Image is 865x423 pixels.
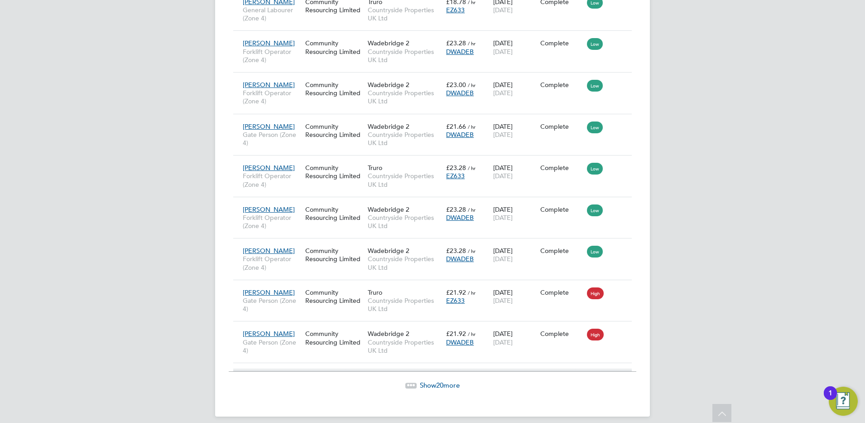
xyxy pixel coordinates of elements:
[368,288,382,297] span: Truro
[368,255,442,271] span: Countryside Properties UK Ltd
[446,330,466,338] span: £21.92
[368,297,442,313] span: Countryside Properties UK Ltd
[243,247,295,255] span: [PERSON_NAME]
[491,284,538,309] div: [DATE]
[446,205,466,214] span: £23.28
[303,325,365,350] div: Community Resourcing Limited
[491,159,538,185] div: [DATE]
[587,122,603,133] span: Low
[468,165,476,171] span: / hr
[587,246,603,258] span: Low
[243,89,301,105] span: Forklift Operator (Zone 4)
[446,247,466,255] span: £23.28
[587,329,604,340] span: High
[446,81,466,89] span: £23.00
[829,387,858,416] button: Open Resource Center, 1 new notification
[240,34,632,42] a: [PERSON_NAME]Forklift Operator (Zone 4)Community Resourcing LimitedWadebridge 2Countryside Proper...
[540,205,583,214] div: Complete
[243,172,301,188] span: Forklift Operator (Zone 4)
[368,39,409,47] span: Wadebridge 2
[303,34,365,60] div: Community Resourcing Limited
[446,288,466,297] span: £21.92
[368,81,409,89] span: Wadebridge 2
[368,131,442,147] span: Countryside Properties UK Ltd
[240,117,632,125] a: [PERSON_NAME]Gate Person (Zone 4)Community Resourcing LimitedWadebridge 2Countryside Properties U...
[243,288,295,297] span: [PERSON_NAME]
[368,247,409,255] span: Wadebridge 2
[446,338,474,346] span: DWADEB
[368,6,442,22] span: Countryside Properties UK Ltd
[491,242,538,267] div: [DATE]
[446,131,474,139] span: DWADEB
[493,214,513,222] span: [DATE]
[303,201,365,226] div: Community Resourcing Limited
[368,338,442,355] span: Countryside Properties UK Ltd
[468,82,476,88] span: / hr
[303,284,365,309] div: Community Resourcing Limited
[446,255,474,263] span: DWADEB
[540,247,583,255] div: Complete
[303,76,365,102] div: Community Resourcing Limited
[243,164,295,172] span: [PERSON_NAME]
[446,122,466,131] span: £21.66
[491,118,538,143] div: [DATE]
[243,330,295,338] span: [PERSON_NAME]
[368,330,409,338] span: Wadebridge 2
[540,330,583,338] div: Complete
[368,205,409,214] span: Wadebridge 2
[540,288,583,297] div: Complete
[493,131,513,139] span: [DATE]
[243,338,301,355] span: Gate Person (Zone 4)
[368,164,382,172] span: Truro
[240,242,632,249] a: [PERSON_NAME]Forklift Operator (Zone 4)Community Resourcing LimitedWadebridge 2Countryside Proper...
[420,381,460,389] span: Show more
[436,381,443,389] span: 20
[446,6,465,14] span: EZ633
[587,163,603,175] span: Low
[491,34,538,60] div: [DATE]
[493,172,513,180] span: [DATE]
[493,6,513,14] span: [DATE]
[587,204,603,216] span: Low
[243,255,301,271] span: Forklift Operator (Zone 4)
[491,201,538,226] div: [DATE]
[240,76,632,83] a: [PERSON_NAME]Forklift Operator (Zone 4)Community Resourcing LimitedWadebridge 2Countryside Proper...
[468,331,476,337] span: / hr
[828,393,832,405] div: 1
[468,289,476,296] span: / hr
[493,297,513,305] span: [DATE]
[468,206,476,213] span: / hr
[493,338,513,346] span: [DATE]
[540,122,583,131] div: Complete
[468,248,476,254] span: / hr
[540,164,583,172] div: Complete
[587,80,603,92] span: Low
[540,81,583,89] div: Complete
[243,48,301,64] span: Forklift Operator (Zone 4)
[368,214,442,230] span: Countryside Properties UK Ltd
[243,122,295,131] span: [PERSON_NAME]
[243,205,295,214] span: [PERSON_NAME]
[368,89,442,105] span: Countryside Properties UK Ltd
[240,283,632,291] a: [PERSON_NAME]Gate Person (Zone 4)Community Resourcing LimitedTruroCountryside Properties UK Ltd£2...
[303,242,365,267] div: Community Resourcing Limited
[446,39,466,47] span: £23.28
[446,48,474,56] span: DWADEB
[468,40,476,47] span: / hr
[493,89,513,97] span: [DATE]
[243,6,301,22] span: General Labourer (Zone 4)
[243,214,301,230] span: Forklift Operator (Zone 4)
[446,164,466,172] span: £23.28
[493,48,513,56] span: [DATE]
[491,325,538,350] div: [DATE]
[243,297,301,313] span: Gate Person (Zone 4)
[446,89,474,97] span: DWADEB
[587,38,603,50] span: Low
[303,118,365,143] div: Community Resourcing Limited
[368,122,409,131] span: Wadebridge 2
[446,214,474,222] span: DWADEB
[368,172,442,188] span: Countryside Properties UK Ltd
[240,325,632,332] a: [PERSON_NAME]Gate Person (Zone 4)Community Resourcing LimitedWadebridge 2Countryside Properties U...
[243,131,301,147] span: Gate Person (Zone 4)
[446,297,465,305] span: EZ633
